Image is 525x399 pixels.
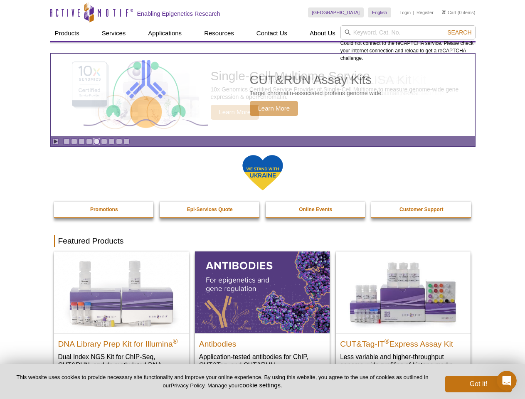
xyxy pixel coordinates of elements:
a: Go to slide 5 [94,138,100,145]
a: All Antibodies Antibodies Application-tested antibodies for ChIP, CUT&Tag, and CUT&RUN. [195,251,330,377]
a: Go to slide 4 [86,138,92,145]
sup: ® [385,337,389,345]
a: Go to slide 3 [79,138,85,145]
input: Keyword, Cat. No. [340,25,476,39]
button: Got it! [445,376,512,392]
a: Products [50,25,84,41]
a: Toggle autoplay [52,138,59,145]
a: DNA Library Prep Kit for Illumina DNA Library Prep Kit for Illumina® Dual Index NGS Kit for ChIP-... [54,251,189,386]
h2: 96-well ATAC-Seq [250,74,431,86]
h2: Enabling Epigenetics Research [137,10,220,17]
img: All Antibodies [195,251,330,333]
img: Active Motif Kit photo [94,64,198,126]
h2: DNA Library Prep Kit for Illumina [58,336,185,348]
h2: Featured Products [54,235,471,247]
p: Less variable and higher-throughput genome-wide profiling of histone marks​. [340,352,466,369]
img: DNA Library Prep Kit for Illumina [54,251,189,333]
p: This website uses cookies to provide necessary site functionality and improve your online experie... [13,374,431,389]
a: Customer Support [371,202,472,217]
strong: Online Events [299,207,332,212]
a: Go to slide 2 [71,138,77,145]
sup: ® [173,337,178,345]
p: Dual Index NGS Kit for ChIP-Seq, CUT&RUN, and ds methylated DNA assays. [58,352,185,378]
article: 96-well ATAC-Seq [51,54,475,136]
button: Search [445,29,474,36]
a: Privacy Policy [170,382,204,389]
a: English [368,7,391,17]
a: Resources [199,25,239,41]
a: Go to slide 1 [64,138,70,145]
iframe: Intercom live chat [497,371,517,391]
h2: Antibodies [199,336,325,348]
button: cookie settings [239,382,281,389]
a: Cart [442,10,456,15]
a: Active Motif Kit photo 96-well ATAC-Seq Pre-loaded ready-to-use Tn5 transposomes and ATAC-Seq Buf... [51,54,475,136]
p: Pre-loaded ready-to-use Tn5 transposomes and ATAC-Seq Buffer Set. [250,89,431,97]
a: Go to slide 6 [101,138,107,145]
strong: Customer Support [399,207,443,212]
a: Applications [143,25,187,41]
a: Register [417,10,434,15]
p: Application-tested antibodies for ChIP, CUT&Tag, and CUT&RUN. [199,352,325,369]
img: We Stand With Ukraine [242,154,283,191]
a: Go to slide 9 [123,138,130,145]
a: Login [399,10,411,15]
h2: CUT&Tag-IT Express Assay Kit [340,336,466,348]
span: Search [447,29,471,36]
a: Go to slide 7 [108,138,115,145]
span: Learn More [250,101,298,116]
strong: Epi-Services Quote [187,207,233,212]
a: Services [97,25,131,41]
a: Contact Us [251,25,292,41]
a: Promotions [54,202,155,217]
strong: Promotions [90,207,118,212]
img: Your Cart [442,10,446,14]
img: CUT&Tag-IT® Express Assay Kit [336,251,471,333]
a: Go to slide 8 [116,138,122,145]
a: Epi-Services Quote [160,202,260,217]
a: [GEOGRAPHIC_DATA] [308,7,364,17]
div: Could not connect to the reCAPTCHA service. Please check your internet connection and reload to g... [340,25,476,62]
li: | [413,7,414,17]
li: (0 items) [442,7,476,17]
a: Online Events [266,202,366,217]
a: CUT&Tag-IT® Express Assay Kit CUT&Tag-IT®Express Assay Kit Less variable and higher-throughput ge... [336,251,471,377]
a: About Us [305,25,340,41]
